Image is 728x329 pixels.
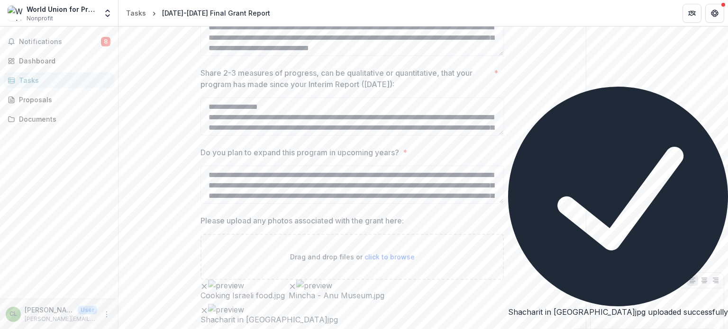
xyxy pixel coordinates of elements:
img: World Union for Progressive Judaism [8,6,23,21]
div: [DATE]-[DATE] Final Grant Report [162,8,270,18]
a: Tasks [4,72,114,88]
button: Heading 2 [652,275,663,286]
button: Notifications8 [4,34,114,49]
img: preview [208,304,244,315]
button: Partners [682,4,701,23]
div: Tasks [126,8,146,18]
div: Dashboard [19,56,107,66]
button: Bold [593,275,604,286]
button: Align Right [710,275,721,286]
span: Notifications [19,38,101,46]
button: Heading 1 [640,275,651,286]
button: Open entity switcher [101,4,114,23]
p: User [78,306,97,314]
span: Nonprofit [27,14,53,23]
button: Get Help [705,4,724,23]
p: [PERSON_NAME][EMAIL_ADDRESS][DOMAIN_NAME] [25,315,97,323]
p: Please upload any photos associated with the grant here: [200,215,404,226]
span: Cooking Israeli food.jpg [200,291,285,300]
div: Remove FilepreviewCooking Israeli food.jpg [200,280,285,300]
a: Tasks [122,6,150,20]
span: Mincha - Anu Museum.jpg [289,291,384,300]
a: Documents [4,111,114,127]
img: preview [208,280,244,291]
p: Drag and drop files or [290,252,415,262]
p: Share 2-3 measures of progress, can be qualitative or quantitative, that your program has made si... [200,67,490,90]
p: [PERSON_NAME] [25,305,74,315]
button: Remove File [289,280,296,291]
div: World Union for Progressive [DEMOGRAPHIC_DATA] [27,4,97,14]
button: Remove File [200,304,208,315]
span: Shacharit in [GEOGRAPHIC_DATA]jpg [200,315,338,324]
button: Bullet List [663,275,674,286]
p: Do you plan to expand this program in upcoming years? [200,147,399,158]
span: 8 [101,37,110,46]
div: Claudia Laurelli [9,311,17,317]
button: More [101,309,112,320]
span: click to browse [364,253,415,261]
div: Remove FilepreviewShacharit in [GEOGRAPHIC_DATA]jpg [200,304,338,324]
div: Remove FilepreviewMincha - Anu Museum.jpg [289,280,384,300]
button: Align Left [687,275,698,286]
a: Dashboard [4,53,114,69]
button: Align Center [699,275,710,286]
div: Documents [19,114,107,124]
button: Underline [605,275,616,286]
nav: breadcrumb [122,6,274,20]
button: Italicize [616,275,628,286]
button: Remove File [200,280,208,291]
button: Ordered List [675,275,686,286]
div: Tasks [19,75,107,85]
div: Proposals [19,95,107,105]
button: Strike [628,275,639,286]
img: preview [296,280,332,291]
a: Proposals [4,92,114,107]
